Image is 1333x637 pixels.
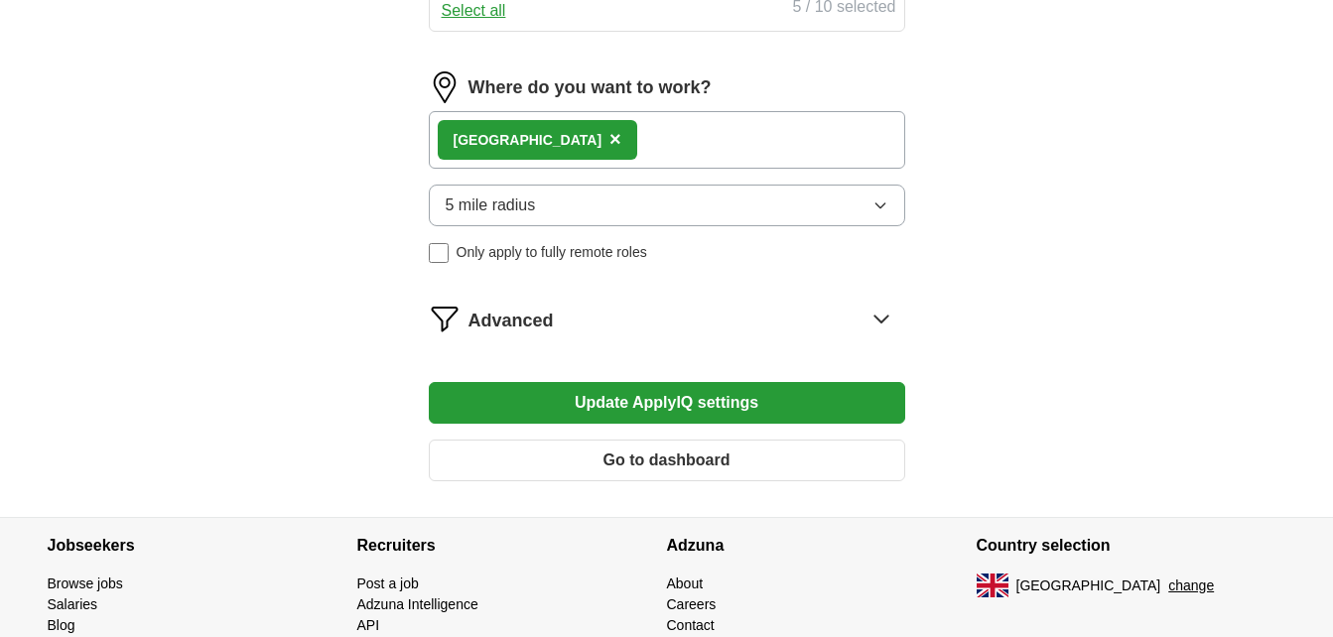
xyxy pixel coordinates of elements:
[357,617,380,633] a: API
[457,242,647,263] span: Only apply to fully remote roles
[429,71,461,103] img: location.png
[667,575,704,591] a: About
[446,193,536,217] span: 5 mile radius
[667,596,717,612] a: Careers
[468,308,554,334] span: Advanced
[429,382,905,424] button: Update ApplyIQ settings
[977,518,1286,573] h4: Country selection
[429,440,905,481] button: Go to dashboard
[429,303,461,334] img: filter
[357,575,419,591] a: Post a job
[429,185,905,226] button: 5 mile radius
[454,130,602,151] div: [GEOGRAPHIC_DATA]
[609,128,621,150] span: ×
[48,575,123,591] a: Browse jobs
[609,125,621,155] button: ×
[1168,575,1214,596] button: change
[667,617,715,633] a: Contact
[48,617,75,633] a: Blog
[429,243,449,263] input: Only apply to fully remote roles
[357,596,478,612] a: Adzuna Intelligence
[468,74,712,101] label: Where do you want to work?
[48,596,98,612] a: Salaries
[1016,575,1161,596] span: [GEOGRAPHIC_DATA]
[977,573,1008,597] img: UK flag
